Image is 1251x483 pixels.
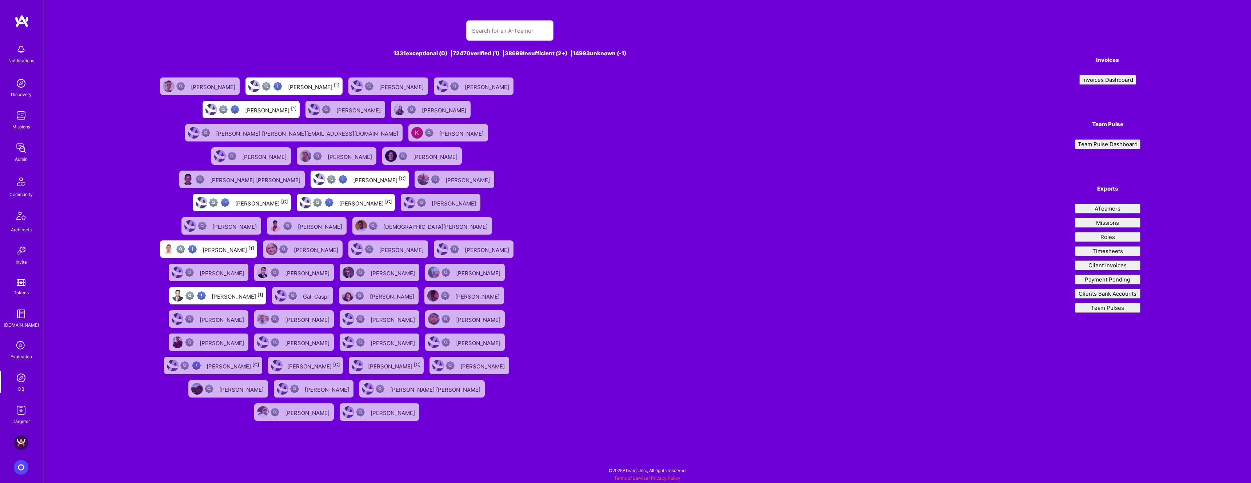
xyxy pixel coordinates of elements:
img: Not Scrubbed [271,408,279,416]
img: bell [14,42,28,57]
img: User Avatar [257,406,269,418]
img: User Avatar [343,406,354,418]
img: User Avatar [163,243,175,255]
h4: Exports [1075,185,1140,192]
a: User AvatarNot Scrubbed[PERSON_NAME] [179,214,264,237]
div: Discovery [11,91,32,98]
div: [PERSON_NAME] [212,221,258,231]
img: User Avatar [205,104,217,115]
div: Tokens [14,289,29,296]
img: logo [15,15,29,28]
img: Not Scrubbed [431,175,440,184]
img: Not Scrubbed [196,175,204,184]
img: User Avatar [300,197,311,208]
img: User Avatar [385,150,397,162]
img: Not fully vetted [180,361,189,370]
img: User Avatar [266,243,277,255]
button: Invoices Dashboard [1079,75,1136,85]
img: User Avatar [257,336,269,348]
a: User AvatarNot Scrubbed[PERSON_NAME] [294,144,379,168]
img: Not Scrubbed [407,105,416,114]
a: User AvatarNot fully vettedHigh Potential User[PERSON_NAME][C] [161,354,265,377]
div: [PERSON_NAME] [203,244,254,254]
div: Invite [16,258,27,266]
sup: [C] [252,362,259,367]
img: High Potential User [192,361,201,370]
sup: [C] [333,362,340,367]
img: Not Scrubbed [441,268,450,277]
div: [PERSON_NAME] [339,198,392,207]
img: User Avatar [417,173,429,185]
i: icon SelectionTeam [14,339,28,353]
a: User AvatarNot fully vettedHigh Potential User[PERSON_NAME][C] [308,168,412,191]
a: User AvatarNot Scrubbed[PERSON_NAME] [388,98,473,121]
div: [PERSON_NAME] [285,314,331,324]
a: User AvatarNot Scrubbed[PERSON_NAME] [264,214,349,237]
div: 1331 exceptional (0) | 72470 verified (1) | 38699 insufficient (2+) | 14993 unknown (-1) [155,49,865,57]
img: User Avatar [163,80,175,92]
img: User Avatar [343,313,354,325]
img: admin teamwork [14,141,28,155]
button: Team Pulse Dashboard [1075,139,1140,149]
div: [PERSON_NAME] [439,128,485,137]
div: [PERSON_NAME] [460,361,506,370]
img: User Avatar [172,290,184,302]
div: Admin [15,155,28,163]
div: [PERSON_NAME] [285,268,331,277]
img: Not fully vetted [185,291,194,300]
div: [PERSON_NAME] [422,105,468,114]
div: [PERSON_NAME] [371,268,416,277]
div: [PERSON_NAME] [219,384,265,394]
div: [PERSON_NAME] [336,105,382,114]
div: [PERSON_NAME] [245,105,297,114]
span: | [614,475,680,481]
div: [PERSON_NAME] [200,314,245,324]
img: High Potential User [231,105,239,114]
img: User Avatar [188,127,200,139]
img: User Avatar [277,383,288,395]
button: ATeamers [1075,204,1140,213]
a: User AvatarNot Scrubbed[PERSON_NAME] [336,284,421,307]
a: User AvatarNot ScrubbedGali Caspi [269,284,336,307]
img: User Avatar [257,313,269,325]
a: User AvatarNot fully vettedHigh Potential User[PERSON_NAME][1] [157,237,260,261]
img: Not Scrubbed [228,152,236,160]
img: Not Scrubbed [356,268,365,277]
div: [DOMAIN_NAME] [4,321,39,329]
img: Not Scrubbed [417,198,426,207]
button: Client Invoices [1075,260,1140,270]
img: High Potential User [221,198,229,207]
div: [PERSON_NAME] [285,338,331,347]
a: Invoices Dashboard [1075,75,1140,85]
img: Not Scrubbed [425,128,433,137]
div: Architects [11,226,32,233]
a: User AvatarNot Scrubbed[PERSON_NAME] [260,237,345,261]
div: [PERSON_NAME] [242,151,288,161]
div: [PERSON_NAME] [328,151,373,161]
img: User Avatar [437,243,448,255]
a: User AvatarNot Scrubbed[PERSON_NAME] [431,75,516,98]
img: Not fully vetted [219,105,228,114]
button: Timesheets [1075,246,1140,256]
img: Not Scrubbed [450,82,459,91]
img: User Avatar [428,313,440,325]
img: teamwork [14,108,28,123]
a: Terms of Service [614,475,648,481]
a: User Avatar[PERSON_NAME][C] [346,354,427,377]
img: Not Scrubbed [441,315,450,323]
div: [PERSON_NAME] [287,361,340,370]
div: [PERSON_NAME] [371,407,416,417]
a: User AvatarNot Scrubbed[PERSON_NAME] [422,307,508,331]
sup: [C] [385,199,392,204]
a: User AvatarNot Scrubbed[PERSON_NAME] [166,261,251,284]
a: User AvatarNot Scrubbed[PERSON_NAME] [303,98,388,121]
img: Not fully vetted [209,198,218,207]
a: User AvatarNot Scrubbed[PERSON_NAME] [166,307,251,331]
img: Not Scrubbed [288,291,297,300]
button: Missions [1075,218,1140,228]
a: User AvatarNot Scrubbed[DEMOGRAPHIC_DATA][PERSON_NAME] [349,214,495,237]
img: Architects [12,208,30,226]
div: [PERSON_NAME] [191,81,237,91]
a: User AvatarNot Scrubbed[PERSON_NAME] [422,331,508,354]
